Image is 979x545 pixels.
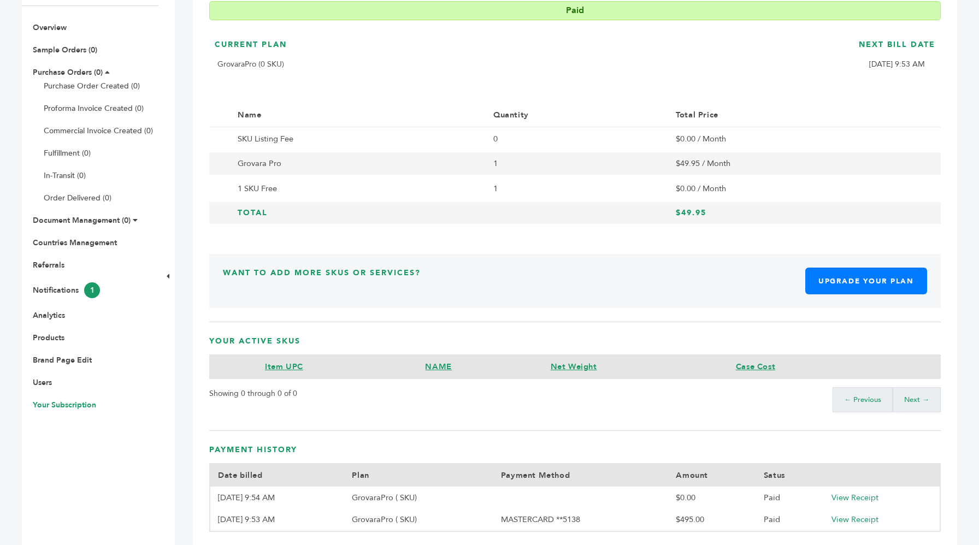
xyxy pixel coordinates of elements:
td: SKU Listing Fee [230,127,486,151]
a: Products [33,333,64,343]
a: Purchase Orders (0) [33,67,103,78]
p: Showing 0 through 0 of 0 [209,387,297,400]
a: Case Cost [736,361,775,372]
a: Document Management (0) [33,215,131,226]
th: Payment Method [493,464,669,486]
a: Purchase Order Created (0) [44,81,140,91]
th: Amount [668,464,756,486]
h3: $49.95 [676,208,912,218]
h3: Total [238,208,478,218]
th: Quantity [486,104,668,127]
a: Order Delivered (0) [44,193,111,203]
td: [DATE] 9:54 AM [210,487,344,508]
th: Satus [756,464,824,486]
a: Referrals [33,260,64,270]
th: Name [230,104,486,127]
a: Countries Management [33,238,117,248]
a: Notifications1 [33,285,100,295]
td: 1 [486,151,668,176]
a: NAME [425,361,451,372]
a: View Receipt [831,492,878,503]
td: GrovaraPro ( SKU) [344,508,493,531]
td: 0 [486,127,668,151]
a: ← Previous [844,395,881,405]
a: Fulfillment (0) [44,148,91,158]
a: Commercial Invoice Created (0) [44,126,153,136]
p: [DATE] 9:53 AM [859,58,935,71]
a: Sample Orders (0) [33,45,97,55]
td: 1 SKU Free [230,176,486,200]
b: Paid [566,4,584,16]
td: $0.00 / Month [668,176,920,200]
td: Paid [756,508,824,531]
a: Overview [33,22,67,33]
a: Analytics [33,310,65,321]
a: Upgrade Your Plan [805,268,927,294]
p: GrovaraPro (0 SKU) [215,58,287,71]
h3: Want to Add More SKUs or Services? [223,268,421,294]
td: Grovara Pro [230,151,486,176]
td: MASTERCARD **5138 [493,508,669,531]
span: 1 [84,282,100,298]
th: Plan [344,464,493,486]
a: Net Weight [551,361,597,372]
a: In-Transit (0) [44,170,86,181]
td: $495.00 [668,508,756,531]
a: Item UPC [265,361,303,372]
th: Date billed [210,464,344,486]
td: $0.00 / Month [668,127,920,151]
td: $0.00 [668,487,756,508]
h3: Current Plan [215,39,287,58]
h3: Your Active SKUs [209,336,941,355]
th: Total Price [668,104,920,127]
h3: Payment History [209,445,941,464]
a: Proforma Invoice Created (0) [44,103,144,114]
td: $49.95 / Month [668,151,920,176]
td: [DATE] 9:53 AM [210,508,344,531]
td: 1 [486,176,668,200]
td: Paid [756,487,824,508]
a: View Receipt [831,514,878,525]
a: Brand Page Edit [33,355,92,365]
a: Users [33,377,52,388]
a: Your Subscription [33,400,96,410]
h3: Next Bill Date [859,39,935,58]
a: Next → [904,395,929,405]
td: GrovaraPro ( SKU) [344,487,493,508]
